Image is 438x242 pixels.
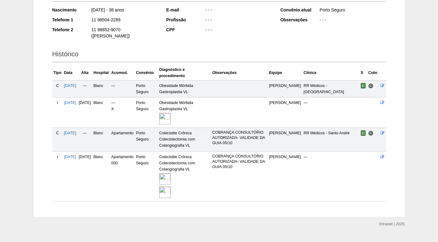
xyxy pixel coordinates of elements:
div: - - - [205,7,272,15]
div: Intranet | 2025 [380,221,405,227]
p: COBRANÇA CONSULTÓRIO AUTORIZADA- VALIDADE DA GUIA 05/10 [212,130,267,146]
td: Obesidade Mórbida Gastroplastia VL [158,80,211,97]
div: Convênio atual [280,7,319,13]
a: [DATE] [64,131,76,135]
th: Hospital [92,65,110,80]
div: - - - [205,17,272,24]
th: Diagnóstico e procedimento [158,65,211,80]
td: Obesidade Mórbida Gastroplastia VL [158,97,211,127]
div: [DATE] - 38 anos [91,7,158,15]
td: — [302,97,359,127]
h2: Histórico [52,48,386,62]
span: Consultório [368,83,373,89]
td: — [78,80,92,97]
th: S [359,65,367,80]
div: Nascimento [52,7,91,13]
span: Confirmada [361,83,366,89]
a: [DATE] [64,84,76,88]
td: — X [110,97,135,127]
a: [DATE] [64,101,76,105]
td: — [302,152,359,201]
td: Porto Seguro [135,97,158,127]
th: Convênio [135,65,158,80]
td: [PERSON_NAME] [268,97,302,127]
td: Colecistite Crônica Colecistectomia com Colangiografia VL [158,127,211,151]
div: Porto Seguro [319,7,386,15]
div: 11 98504-2289 [91,17,158,24]
td: Apartamento 000 [110,152,135,201]
th: Cobr. [367,65,379,80]
th: Alta [78,65,92,80]
td: RR Médicos - [GEOGRAPHIC_DATA] [302,80,359,97]
span: [DATE] [79,155,91,159]
td: Blanc [92,127,110,151]
th: Data [63,65,78,80]
p: COBRANÇA CONSULTÓRIO AUTORIZADA- VALIDADE DA GUIA 05/10 [212,154,267,170]
td: Blanc [92,80,110,97]
div: CPF [166,27,205,33]
td: Porto Seguro [135,80,158,97]
div: Profissão [166,17,205,23]
td: Blanc [92,97,110,127]
td: Porto Seguro [135,152,158,201]
div: E-mail [166,7,205,13]
div: Observações [280,17,319,23]
div: C [53,130,62,136]
th: Clínica [302,65,359,80]
div: I [53,100,62,106]
a: [DATE] [64,155,76,159]
td: [PERSON_NAME] [268,80,302,97]
th: Acomod. [110,65,135,80]
td: RR Médicos - Santo André [302,127,359,151]
td: — [78,127,92,151]
div: C [53,83,62,89]
td: Porto Seguro [135,127,158,151]
td: [PERSON_NAME] [268,152,302,201]
th: Equipe [268,65,302,80]
td: Blanc [92,152,110,201]
th: Tipo [52,65,63,80]
div: - - - [319,17,386,24]
div: 11 98852-9070 ([PERSON_NAME]) [91,27,158,41]
td: — [110,80,135,97]
div: Telefone 1 [52,17,91,23]
div: - - - [205,27,272,34]
td: Apartamento [110,127,135,151]
div: I [53,154,62,160]
span: [DATE] [79,101,91,105]
span: Confirmada [361,130,366,136]
span: Consultório [368,131,373,136]
td: [PERSON_NAME] [268,127,302,151]
th: Observações [211,65,268,80]
td: Colecistite Crônica Colecistectomia com Colangiografia VL [158,152,211,201]
div: Telefone 2 [52,27,91,33]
